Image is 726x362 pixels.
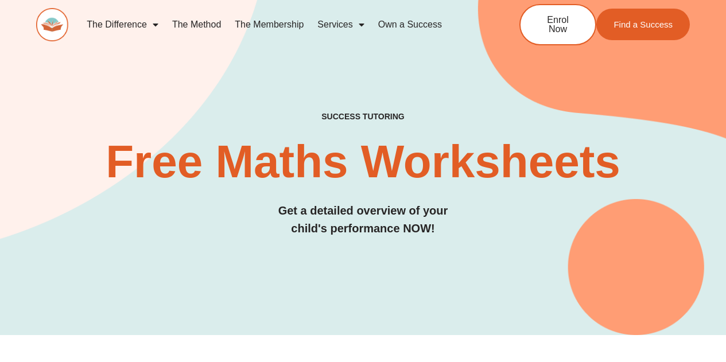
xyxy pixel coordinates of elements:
h4: SUCCESS TUTORING​ [36,112,690,122]
a: Enrol Now [519,4,596,45]
h2: Free Maths Worksheets​ [36,139,690,185]
a: Find a Success [596,9,690,40]
h3: Get a detailed overview of your child's performance NOW! [36,202,690,238]
nav: Menu [80,11,482,38]
a: Own a Success [371,11,449,38]
a: Services [310,11,371,38]
a: The Difference [80,11,165,38]
span: Find a Success [614,20,673,29]
a: The Method [165,11,228,38]
span: Enrol Now [538,15,578,34]
a: The Membership [228,11,310,38]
